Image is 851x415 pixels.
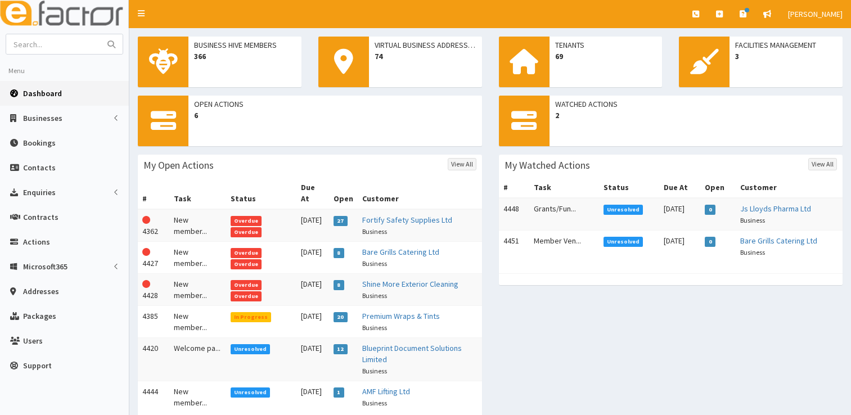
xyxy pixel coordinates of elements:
[142,248,150,256] i: This Action is overdue!
[23,88,62,98] span: Dashboard
[604,237,643,247] span: Unresolved
[808,158,837,170] a: View All
[362,215,452,225] a: Fortify Safety Supplies Ltd
[362,247,439,257] a: Bare Grills Catering Ltd
[296,209,329,242] td: [DATE]
[740,248,765,256] small: Business
[505,160,590,170] h3: My Watched Actions
[735,51,837,62] span: 3
[23,187,56,197] span: Enquiries
[529,177,599,198] th: Task
[169,274,226,306] td: New member...
[231,259,262,269] span: Overdue
[555,39,657,51] span: Tenants
[23,336,43,346] span: Users
[231,291,262,301] span: Overdue
[169,306,226,338] td: New member...
[604,205,643,215] span: Unresolved
[334,387,344,398] span: 1
[362,259,387,268] small: Business
[138,381,169,413] td: 4444
[705,237,715,247] span: 0
[599,177,659,198] th: Status
[555,51,657,62] span: 69
[23,163,56,173] span: Contacts
[740,236,817,246] a: Bare Grills Catering Ltd
[334,280,344,290] span: 8
[362,386,410,396] a: AMF Lifting Ltd
[788,9,843,19] span: [PERSON_NAME]
[329,177,358,209] th: Open
[499,177,530,198] th: #
[138,306,169,338] td: 4385
[362,323,387,332] small: Business
[23,138,56,148] span: Bookings
[143,160,214,170] h3: My Open Actions
[23,311,56,321] span: Packages
[23,286,59,296] span: Addresses
[231,312,272,322] span: In Progress
[735,39,837,51] span: Facilities Management
[169,242,226,274] td: New member...
[362,343,462,364] a: Blueprint Document Solutions Limited
[448,158,476,170] a: View All
[334,344,348,354] span: 12
[362,399,387,407] small: Business
[296,274,329,306] td: [DATE]
[194,110,476,121] span: 6
[296,306,329,338] td: [DATE]
[138,338,169,381] td: 4420
[740,204,811,214] a: Js Lloyds Pharma Ltd
[700,177,736,198] th: Open
[705,205,715,215] span: 0
[659,231,700,263] td: [DATE]
[334,216,348,226] span: 27
[23,212,58,222] span: Contracts
[169,338,226,381] td: Welcome pa...
[6,34,101,54] input: Search...
[659,177,700,198] th: Due At
[362,227,387,236] small: Business
[362,367,387,375] small: Business
[231,248,262,258] span: Overdue
[142,216,150,224] i: This Action is overdue!
[231,227,262,237] span: Overdue
[194,39,296,51] span: Business Hive Members
[169,177,226,209] th: Task
[296,381,329,413] td: [DATE]
[231,216,262,226] span: Overdue
[736,177,843,198] th: Customer
[194,98,476,110] span: Open Actions
[231,280,262,290] span: Overdue
[499,231,530,263] td: 4451
[362,291,387,300] small: Business
[138,242,169,274] td: 4427
[740,216,765,224] small: Business
[231,344,271,354] span: Unresolved
[555,98,838,110] span: Watched Actions
[555,110,838,121] span: 2
[362,279,458,289] a: Shine More Exterior Cleaning
[529,231,599,263] td: Member Ven...
[296,177,329,209] th: Due At
[23,113,62,123] span: Businesses
[226,177,296,209] th: Status
[334,248,344,258] span: 8
[142,280,150,288] i: This Action is overdue!
[499,198,530,231] td: 4448
[375,39,476,51] span: Virtual Business Addresses
[169,209,226,242] td: New member...
[194,51,296,62] span: 366
[334,312,348,322] span: 20
[23,237,50,247] span: Actions
[362,311,440,321] a: Premium Wraps & Tints
[138,177,169,209] th: #
[138,274,169,306] td: 4428
[138,209,169,242] td: 4362
[296,338,329,381] td: [DATE]
[23,360,52,371] span: Support
[659,198,700,231] td: [DATE]
[231,387,271,398] span: Unresolved
[358,177,482,209] th: Customer
[169,381,226,413] td: New member...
